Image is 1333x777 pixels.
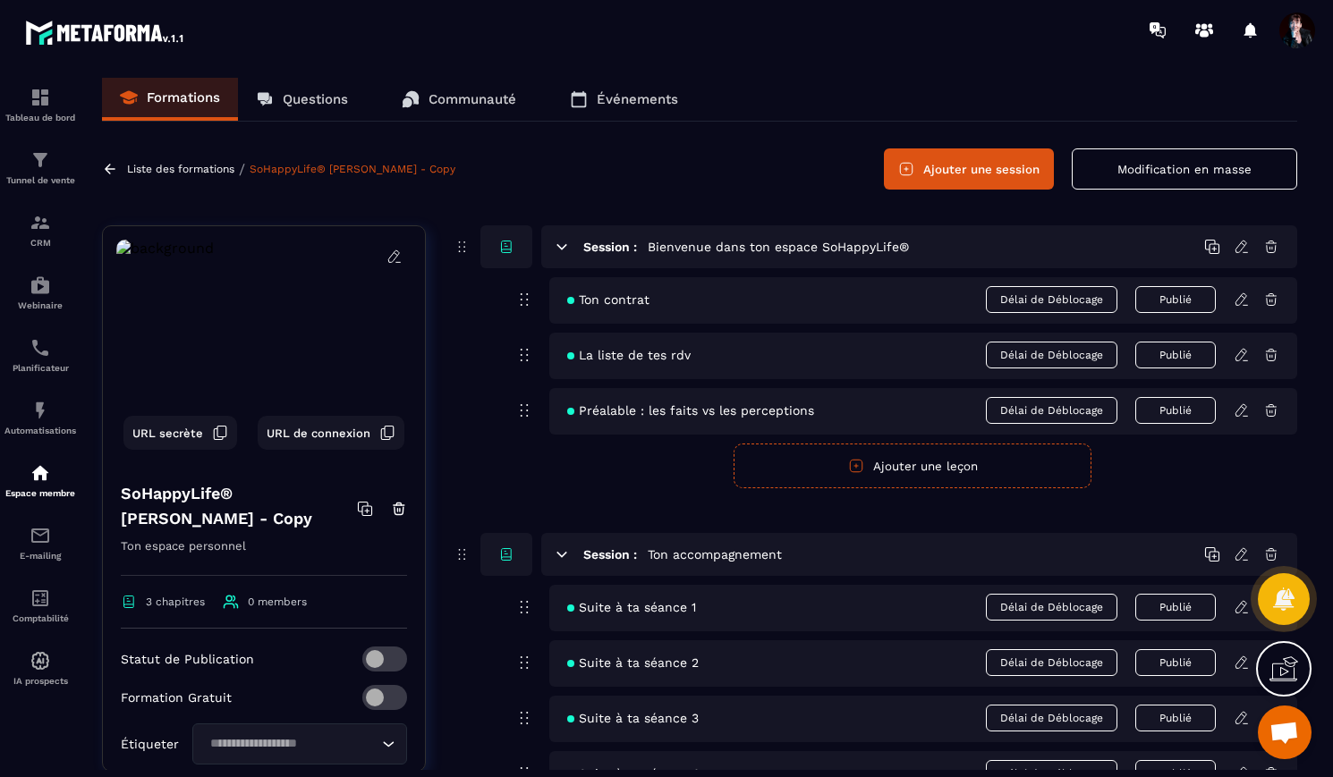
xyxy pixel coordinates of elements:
span: Délai de Déblocage [986,342,1117,368]
img: accountant [30,587,51,609]
span: Suite à ta séance 2 [567,655,699,670]
h6: Session : [583,547,637,562]
a: Formations [102,78,238,121]
p: Planificateur [4,363,76,373]
a: emailemailE-mailing [4,511,76,574]
span: Délai de Déblocage [986,594,1117,621]
button: Ajouter une leçon [734,443,1091,488]
p: IA prospects [4,676,76,686]
img: automations [30,274,51,296]
p: Événements [597,91,678,107]
p: CRM [4,238,76,248]
button: Publié [1135,705,1216,731]
span: Délai de Déblocage [986,649,1117,676]
a: automationsautomationsEspace membre [4,449,76,511]
p: Espace membre [4,488,76,498]
img: background [116,240,412,463]
span: La liste de tes rdv [567,348,691,362]
span: Délai de Déblocage [986,705,1117,731]
p: Automatisations [4,426,76,435]
span: URL de connexion [267,427,370,440]
button: Publié [1135,397,1216,424]
span: Suite à ta séance 1 [567,600,696,614]
span: URL secrète [132,427,203,440]
a: automationsautomationsWebinaire [4,261,76,324]
span: 0 members [248,595,307,608]
img: scheduler [30,337,51,359]
img: automations [30,462,51,484]
button: Publié [1135,286,1216,313]
img: formation [30,212,51,233]
button: Publié [1135,649,1216,676]
p: Formations [147,89,220,106]
span: Suite à ta séance 3 [567,711,699,725]
span: Ton contrat [567,292,650,307]
button: Modification en masse [1072,148,1297,190]
a: Questions [238,78,366,121]
button: Publié [1135,594,1216,621]
p: Communauté [429,91,516,107]
span: Préalable : les faits vs les perceptions [567,403,814,418]
input: Search for option [204,734,378,754]
p: E-mailing [4,551,76,561]
button: Publié [1135,342,1216,368]
a: formationformationCRM [4,198,76,261]
p: Ton espace personnel [121,536,407,576]
p: Tunnel de vente [4,175,76,185]
span: Délai de Déblocage [986,286,1117,313]
img: email [30,525,51,546]
span: Délai de Déblocage [986,397,1117,424]
p: Étiqueter [121,737,179,751]
button: Ajouter une session [884,148,1054,190]
h4: SoHappyLife® [PERSON_NAME] - Copy [121,481,357,531]
a: automationsautomationsAutomatisations [4,386,76,449]
img: automations [30,650,51,671]
a: Ouvrir le chat [1258,705,1312,759]
img: formation [30,149,51,171]
a: formationformationTableau de bord [4,73,76,136]
p: Tableau de bord [4,113,76,122]
button: URL secrète [123,416,237,450]
span: / [239,161,245,178]
button: URL de connexion [258,416,404,450]
p: Formation Gratuit [121,690,232,705]
p: Comptabilité [4,613,76,623]
h5: Ton accompagnement [648,545,782,563]
img: automations [30,400,51,421]
img: logo [25,16,186,48]
h5: Bienvenue dans ton espace SoHappyLife® [648,238,909,256]
a: SoHappyLife® [PERSON_NAME] - Copy [250,163,455,175]
img: formation [30,87,51,108]
a: formationformationTunnel de vente [4,136,76,198]
a: schedulerschedulerPlanificateur [4,324,76,386]
p: Statut de Publication [121,652,254,666]
a: Événements [552,78,696,121]
h6: Session : [583,240,637,254]
div: Search for option [192,723,407,764]
a: Communauté [384,78,534,121]
a: accountantaccountantComptabilité [4,574,76,637]
span: 3 chapitres [146,595,205,608]
a: Liste des formations [127,163,234,175]
p: Webinaire [4,300,76,310]
p: Questions [283,91,348,107]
